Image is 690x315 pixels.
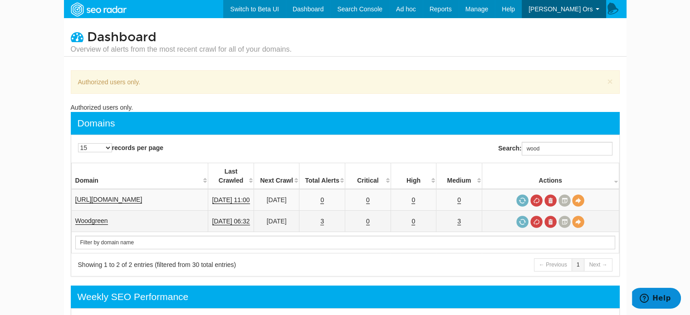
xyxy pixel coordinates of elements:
a: Delete most recent audit [544,194,557,207]
a: [DATE] 06:32 [212,218,250,225]
span: Ad hoc [396,5,416,13]
input: Search [75,236,615,249]
th: Domain: activate to sort column ascending [71,163,208,189]
a: Delete most recent audit [544,216,557,228]
label: records per page [78,143,164,152]
th: Total Alerts: activate to sort column descending [299,163,345,189]
a: ← Previous [534,258,572,271]
div: Weekly SEO Performance [78,290,189,304]
td: [DATE] [254,211,299,232]
a: Next → [584,258,612,271]
a: 0 [411,218,415,225]
iframe: Opens a widget where you can find more information [632,288,681,310]
a: 0 [366,218,370,225]
td: [DATE] [254,189,299,211]
a: [DATE] 11:00 [212,196,250,204]
th: High: activate to sort column descending [391,163,436,189]
a: 0 [411,196,415,204]
th: Medium: activate to sort column descending [436,163,482,189]
a: Woodgreen [75,217,108,225]
span: Manage [465,5,489,13]
th: Critical: activate to sort column descending [345,163,391,189]
i:  [71,30,83,43]
a: 0 [457,196,461,204]
a: View Domain Overview [572,216,584,228]
a: [URL][DOMAIN_NAME] [75,196,142,204]
a: Crawl History [558,194,571,207]
div: Authorized users only. [71,70,620,94]
div: Showing 1 to 2 of 2 entries (filtered from 30 total entries) [78,260,334,269]
span: Reports [430,5,452,13]
a: Cancel in-progress audit [530,216,543,228]
a: Cancel in-progress audit [530,194,543,207]
span: Search Console [337,5,382,13]
a: 3 [320,218,324,225]
label: Search: [498,142,612,155]
th: Next Crawl: activate to sort column descending [254,163,299,189]
a: 0 [320,196,324,204]
a: 0 [366,196,370,204]
a: 1 [572,258,585,271]
a: 3 [457,218,461,225]
div: Domains [78,116,115,130]
th: Actions: activate to sort column ascending [482,163,619,189]
button: × [607,77,612,86]
span: [PERSON_NAME] Ors [529,5,593,13]
th: Last Crawled: activate to sort column descending [208,163,254,189]
small: Overview of alerts from the most recent crawl for all of your domains. [71,44,292,54]
input: Search: [522,142,612,155]
img: SEORadar [67,1,130,18]
a: Request a crawl [516,194,529,207]
span: Dashboard [87,29,157,45]
a: Request a crawl [516,216,529,228]
span: Help [502,5,515,13]
a: View Domain Overview [572,194,584,207]
select: records per page [78,143,112,152]
div: Authorized users only. [71,103,620,112]
a: Crawl History [558,216,571,228]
